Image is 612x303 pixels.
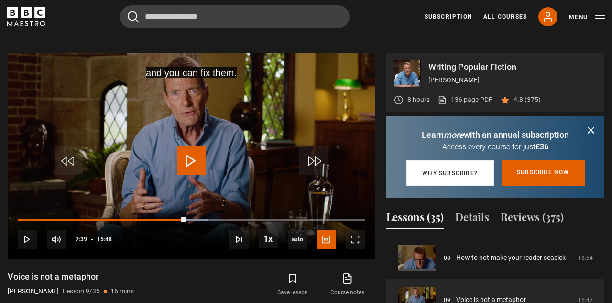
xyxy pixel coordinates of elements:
p: [PERSON_NAME] [8,286,59,296]
a: All Courses [483,12,527,21]
svg: BBC Maestro [7,7,45,26]
p: Writing Popular Fiction [428,63,597,71]
button: Captions [317,230,336,249]
button: Fullscreen [346,230,365,249]
p: 4.8 (375) [514,95,541,105]
a: Subscription [425,12,472,21]
span: - [91,236,93,243]
span: auto [288,230,307,249]
div: Progress Bar [18,219,365,221]
button: Play [18,230,37,249]
button: Toggle navigation [569,12,605,22]
i: more [444,130,464,140]
button: Lessons (35) [386,209,444,229]
span: 7:39 [76,231,87,248]
a: How to not make your reader seasick [456,253,566,263]
div: Current quality: 720p [288,230,307,249]
h1: Voice is not a metaphor [8,271,134,282]
button: Submit the search query [128,11,139,23]
button: Mute [47,230,66,249]
p: Lesson 9/35 [63,286,100,296]
button: Save lesson [265,271,320,299]
span: 15:48 [97,231,112,248]
p: Learn with an annual subscription [398,128,593,141]
button: Playback Rate [259,229,278,248]
p: 8 hours [407,95,430,105]
a: Why subscribe? [406,160,494,186]
a: Course notes [320,271,375,299]
span: £36 [535,142,548,151]
p: 16 mins [110,286,134,296]
p: [PERSON_NAME] [428,75,597,85]
button: Details [455,209,489,229]
button: Next Lesson [229,230,249,249]
button: Reviews (375) [501,209,564,229]
a: 136 page PDF [437,95,492,105]
input: Search [120,5,350,28]
a: Subscribe now [502,160,585,186]
p: Access every course for just [398,141,593,153]
video-js: Video Player [8,53,375,259]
